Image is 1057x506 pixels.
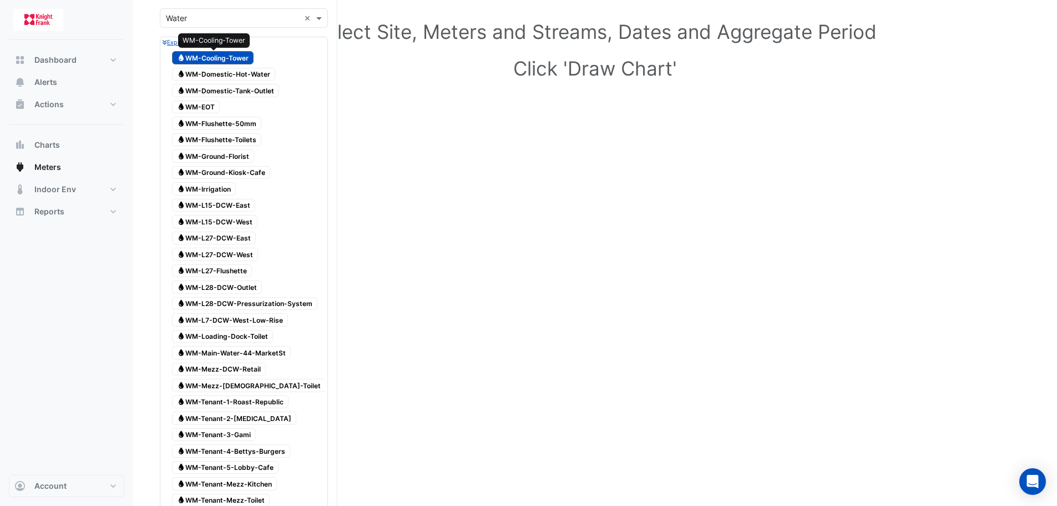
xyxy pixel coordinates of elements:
[172,232,256,245] span: WM-L27-DCW-East
[172,101,220,114] span: WM-EOT
[172,330,273,343] span: WM-Loading-Dock-Toilet
[177,103,185,111] fa-icon: Water
[9,71,124,93] button: Alerts
[34,139,60,151] span: Charts
[183,36,245,46] div: WM-Cooling-Tower
[172,84,279,97] span: WM-Domestic-Tank-Outlet
[163,39,197,46] small: Expand All
[9,134,124,156] button: Charts
[177,217,185,226] fa-icon: Water
[14,184,26,195] app-icon: Indoor Env
[172,199,255,212] span: WM-L15-DCW-East
[177,463,185,472] fa-icon: Water
[172,166,270,179] span: WM-Ground-Kiosk-Cafe
[14,139,26,151] app-icon: Charts
[14,99,26,110] app-icon: Actions
[177,250,185,258] fa-icon: Water
[177,119,185,127] fa-icon: Water
[172,149,254,163] span: WM-Ground-Florist
[177,348,185,357] fa-icon: Water
[172,363,266,376] span: WM-Mezz-DCW-Retail
[172,264,252,278] span: WM-L27-Flushette
[172,477,277,490] span: WM-Tenant-Mezz-Kitchen
[172,297,317,310] span: WM-L28-DCW-Pressurization-System
[177,283,185,291] fa-icon: Water
[172,182,236,196] span: WM-Irrigation
[172,313,288,327] span: WM-L7-DCW-West-Low-Rise
[172,51,254,64] span: WM-Cooling-Tower
[14,206,26,217] app-icon: Reports
[34,206,64,217] span: Reports
[177,496,185,504] fa-icon: Water
[14,54,26,66] app-icon: Dashboard
[172,248,258,261] span: WM-L27-DCW-West
[177,414,185,422] fa-icon: Water
[172,444,290,458] span: WM-Tenant-4-Bettys-Burgers
[172,133,261,147] span: WM-Flushette-Toilets
[34,480,67,492] span: Account
[172,215,257,228] span: WM-L15-DCW-West
[172,412,296,425] span: WM-Tenant-2-[MEDICAL_DATA]
[34,54,77,66] span: Dashboard
[177,184,185,193] fa-icon: Water
[177,168,185,177] fa-icon: Water
[177,267,185,275] fa-icon: Water
[177,332,185,340] fa-icon: Water
[177,315,185,324] fa-icon: Water
[177,201,185,209] fa-icon: Water
[172,68,275,81] span: WM-Domestic-Hot-Water
[14,162,26,173] app-icon: Meters
[177,86,185,94] fa-icon: Water
[172,461,279,474] span: WM-Tenant-5-Lobby-Cafe
[172,117,261,130] span: WM-Flushette-50mm
[177,479,185,488] fa-icon: Water
[172,428,256,442] span: WM-Tenant-3-Gami
[178,57,1013,80] h1: Click 'Draw Chart'
[1019,468,1046,495] div: Open Intercom Messenger
[14,77,26,88] app-icon: Alerts
[177,53,185,62] fa-icon: Water
[172,379,326,392] span: WM-Mezz-[DEMOGRAPHIC_DATA]-Toilet
[163,37,197,47] button: Expand All
[34,77,57,88] span: Alerts
[177,136,185,144] fa-icon: Water
[13,9,63,31] img: Company Logo
[172,280,262,294] span: WM-L28-DCW-Outlet
[172,346,291,359] span: WM-Main-Water-44-MarketSt
[177,381,185,389] fa-icon: Water
[34,99,64,110] span: Actions
[177,430,185,439] fa-icon: Water
[177,398,185,406] fa-icon: Water
[177,70,185,78] fa-icon: Water
[177,234,185,242] fa-icon: Water
[177,299,185,308] fa-icon: Water
[178,20,1013,43] h1: Select Site, Meters and Streams, Dates and Aggregate Period
[177,447,185,455] fa-icon: Water
[177,365,185,373] fa-icon: Water
[9,475,124,497] button: Account
[34,184,76,195] span: Indoor Env
[9,178,124,201] button: Indoor Env
[304,12,313,24] span: Clear
[9,201,124,223] button: Reports
[172,395,289,409] span: WM-Tenant-1-Roast-Republic
[177,152,185,160] fa-icon: Water
[9,49,124,71] button: Dashboard
[9,156,124,178] button: Meters
[34,162,61,173] span: Meters
[9,93,124,116] button: Actions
